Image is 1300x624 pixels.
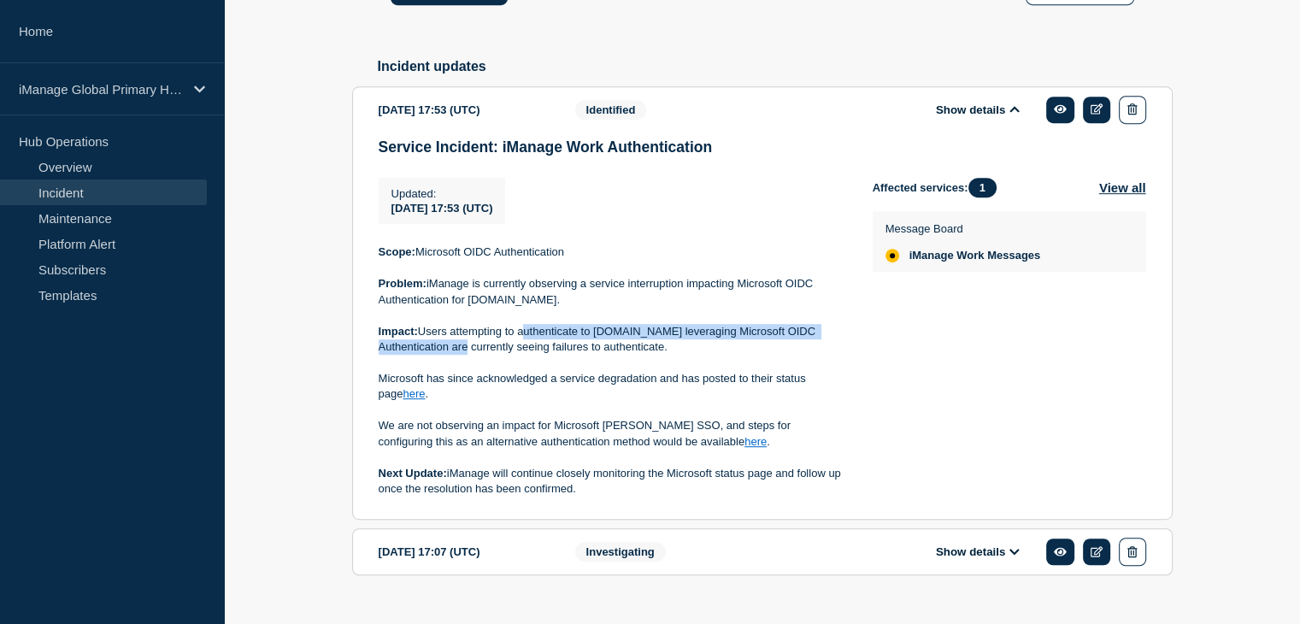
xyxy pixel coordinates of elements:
[379,418,845,450] p: We are not observing an impact for Microsoft [PERSON_NAME] SSO, and steps for configuring this as...
[403,387,425,400] a: here
[931,545,1025,559] button: Show details
[379,325,418,338] strong: Impact:
[379,244,845,260] p: Microsoft OIDC Authentication
[19,82,183,97] p: iManage Global Primary Hub
[379,138,1146,156] h3: Service Incident: iManage Work Authentication
[378,59,1173,74] h2: Incident updates
[744,435,767,448] a: here
[379,538,550,566] div: [DATE] 17:07 (UTC)
[379,466,845,497] p: iManage will continue closely monitoring the Microsoft status page and follow up once the resolut...
[931,103,1025,117] button: Show details
[575,100,647,120] span: Identified
[885,249,899,262] div: affected
[379,276,845,308] p: iManage is currently observing a service interruption impacting Microsoft OIDC Authentication for...
[391,202,493,215] span: [DATE] 17:53 (UTC)
[379,371,845,403] p: Microsoft has since acknowledged a service degradation and has posted to their status page .
[909,249,1041,262] span: iManage Work Messages
[885,222,1041,235] p: Message Board
[575,542,666,562] span: Investigating
[391,187,493,200] p: Updated :
[968,178,997,197] span: 1
[379,96,550,124] div: [DATE] 17:53 (UTC)
[379,277,426,290] strong: Problem:
[379,245,415,258] strong: Scope:
[1099,178,1146,197] button: View all
[873,178,1005,197] span: Affected services:
[379,324,845,356] p: Users attempting to authenticate to [DOMAIN_NAME] leveraging Microsoft OIDC Authentication are cu...
[379,467,447,480] strong: Next Update:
